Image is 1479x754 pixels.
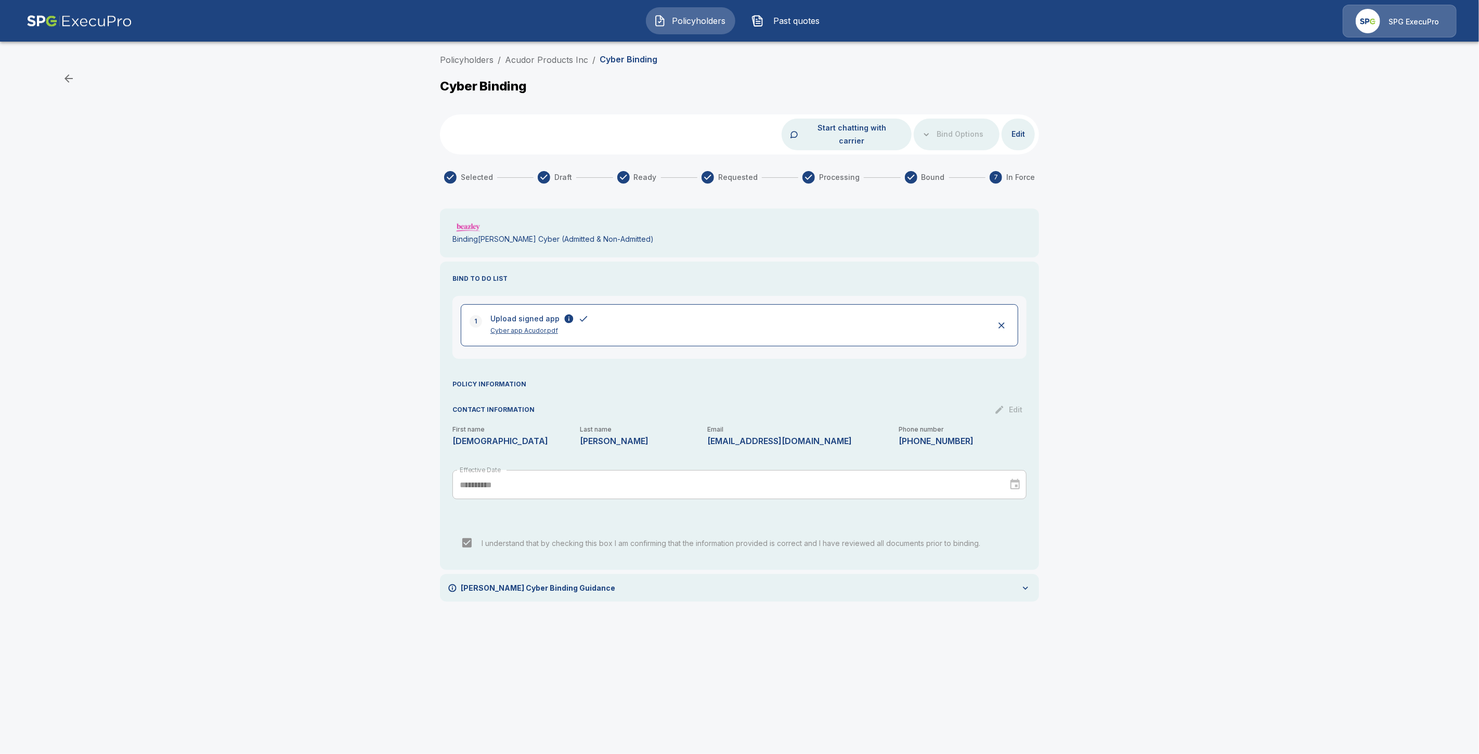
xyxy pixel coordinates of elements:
[744,7,833,34] button: Past quotes IconPast quotes
[580,426,707,433] p: Last name
[819,172,860,183] span: Processing
[460,465,501,474] label: Effective Date
[768,15,825,27] span: Past quotes
[708,437,880,445] p: CWigley@outsourcemyit.com
[1006,172,1035,183] span: In Force
[475,317,477,326] p: 1
[27,5,132,37] img: AA Logo
[899,437,1027,445] p: 973-638-2722
[800,119,903,150] button: Start chatting with carrier
[718,172,758,183] span: Requested
[554,172,572,183] span: Draft
[452,437,580,445] p: Christian
[452,274,1027,283] p: BIND TO DO LIST
[461,172,493,183] span: Selected
[482,539,980,548] span: I understand that by checking this box I am confirming that the information provided is correct a...
[634,172,657,183] span: Ready
[922,172,945,183] span: Bound
[461,582,615,593] p: [PERSON_NAME] Cyber Binding Guidance
[708,426,899,433] p: Email
[452,405,535,414] p: CONTACT INFORMATION
[580,437,707,445] p: Wigley
[564,314,574,324] button: A signed copy of the submitted cyber application
[1343,5,1457,37] a: Agency IconSPG ExecuPro
[646,7,735,34] button: Policyholders IconPolicyholders
[1389,17,1439,27] p: SPG ExecuPro
[751,15,764,27] img: Past quotes Icon
[1002,125,1035,144] button: Edit
[440,55,494,65] a: Policyholders
[452,235,654,244] p: Binding [PERSON_NAME] Cyber (Admitted & Non-Admitted)
[505,55,588,65] a: Acudor Products Inc
[1356,9,1380,33] img: Agency Icon
[670,15,728,27] span: Policyholders
[654,15,666,27] img: Policyholders Icon
[899,426,1027,433] p: Phone number
[592,54,595,66] li: /
[498,54,501,66] li: /
[600,55,657,64] p: Cyber Binding
[452,380,1027,389] p: POLICY INFORMATION
[440,54,657,66] nav: breadcrumb
[452,222,485,232] img: Carrier Logo
[490,326,985,335] p: Cyber app Acudor.pdf
[994,174,998,181] text: 7
[440,79,527,94] p: Cyber Binding
[490,313,560,324] p: Upload signed app
[452,426,580,433] p: First name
